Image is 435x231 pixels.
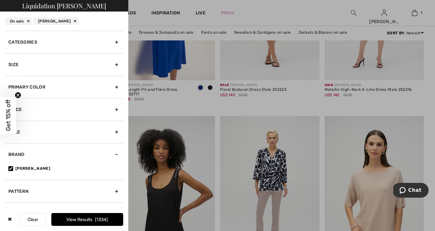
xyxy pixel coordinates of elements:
[20,213,46,226] button: Clear
[51,213,123,226] button: View Results1334
[5,76,123,98] div: Primary Color
[5,17,32,25] div: On sale
[5,180,123,202] div: Pattern
[8,166,13,171] input: [PERSON_NAME]
[95,217,108,222] span: 1334
[5,121,123,143] div: Sale
[8,166,123,171] label: [PERSON_NAME]
[5,202,123,225] div: Sleeve length
[5,143,123,166] div: Brand
[393,183,429,199] iframe: Opens a widget where you can chat to one of our agents
[33,17,79,25] div: [PERSON_NAME]
[5,98,123,121] div: Price
[4,100,12,131] span: Get 15% off
[5,213,14,226] div: ✖
[15,92,21,98] button: Close teaser
[5,53,123,76] div: Size
[5,31,123,53] div: Categories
